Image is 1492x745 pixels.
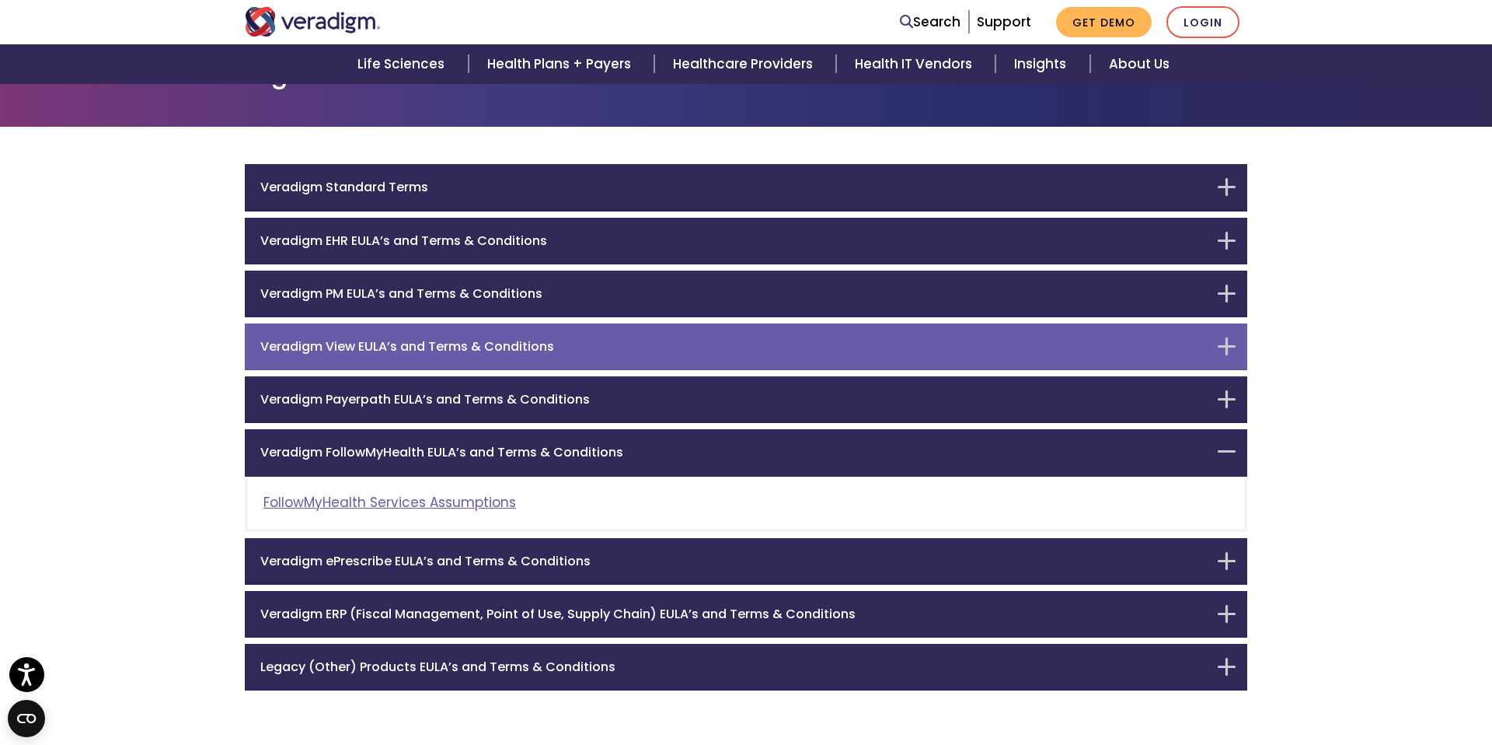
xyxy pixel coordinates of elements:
[245,7,381,37] img: Veradigm logo
[469,44,654,84] a: Health Plans + Payers
[654,44,836,84] a: Healthcare Providers
[260,554,1208,568] h6: Veradigm ePrescribe EULA’s and Terms & Conditions
[339,44,468,84] a: Life Sciences
[836,44,995,84] a: Health IT Vendors
[1166,6,1239,38] a: Login
[260,339,1208,354] h6: Veradigm View EULA’s and Terms & Conditions
[900,12,960,33] a: Search
[260,233,1208,248] h6: Veradigm EHR EULA’s and Terms & Conditions
[260,286,1208,301] h6: Veradigm PM EULA’s and Terms & Conditions
[260,180,1208,194] h6: Veradigm Standard Terms
[977,12,1031,31] a: Support
[245,60,1247,89] h1: Legal
[1194,633,1473,726] iframe: Drift Chat Widget
[995,44,1089,84] a: Insights
[260,392,1208,407] h6: Veradigm Payerpath EULA’s and Terms & Conditions
[260,659,1208,674] h6: Legacy (Other) Products EULA’s and Terms & Conditions
[1090,44,1188,84] a: About Us
[263,493,516,512] a: FollowMyHealth Services Assumptions
[8,700,45,737] button: Open CMP widget
[260,607,1208,621] h6: Veradigm ERP (Fiscal Management, Point of Use, Supply Chain) EULA’s and Terms & Conditions
[260,445,1208,460] h6: Veradigm FollowMyHealth EULA’s and Terms & Conditions
[1056,7,1152,37] a: Get Demo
